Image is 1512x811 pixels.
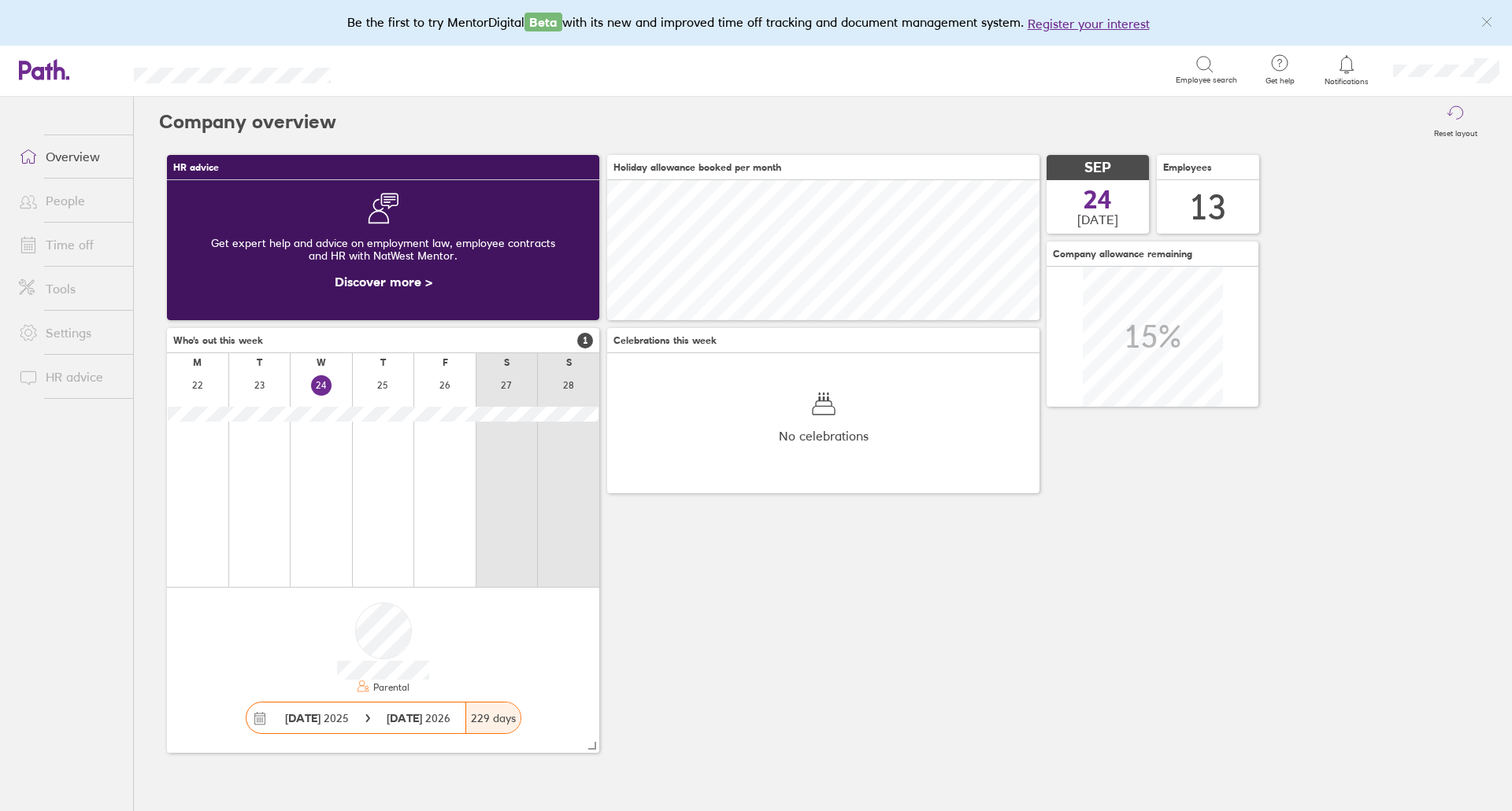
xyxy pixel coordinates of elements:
span: 24 [1084,187,1112,212]
div: 13 [1189,187,1227,227]
div: S [566,357,572,368]
span: HR advice [173,162,219,173]
a: Time off [6,229,133,260]
div: F [443,357,448,368]
span: Who's out this week [173,335,263,346]
button: Register your interest [1028,14,1150,33]
span: Celebrations this week [613,335,717,346]
span: Employee search [1176,76,1237,85]
span: No celebrations [779,429,869,443]
span: 1 [577,333,593,348]
strong: [DATE] [387,711,425,725]
a: Notifications [1321,53,1373,87]
span: Notifications [1321,77,1373,87]
h2: Company overview [159,97,336,147]
span: 2026 [387,712,450,724]
span: [DATE] [1077,212,1118,227]
button: Reset layout [1425,97,1487,147]
label: Reset layout [1425,124,1487,138]
div: Get expert help and advice on employment law, employee contracts and HR with NatWest Mentor. [180,224,587,275]
a: Tools [6,273,133,304]
span: SEP [1084,160,1111,176]
div: W [317,357,326,368]
a: Discover more > [335,274,432,289]
span: Beta [524,13,562,31]
div: S [504,357,510,368]
a: Overview [6,141,133,172]
div: Parental [370,682,409,693]
div: 229 days [465,702,521,733]
div: M [193,357,202,368]
span: 2025 [285,712,349,724]
strong: [DATE] [285,711,321,725]
a: HR advice [6,361,133,393]
span: Employees [1163,162,1212,173]
div: Be the first to try MentorDigital with its new and improved time off tracking and document manage... [347,13,1165,33]
a: People [6,185,133,216]
span: Holiday allowance booked per month [613,162,781,173]
div: Search [373,62,413,76]
div: T [257,357,262,368]
a: Settings [6,317,133,348]
span: Get help [1254,76,1306,86]
div: T [380,357,386,368]
span: Company allowance remaining [1053,249,1192,260]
